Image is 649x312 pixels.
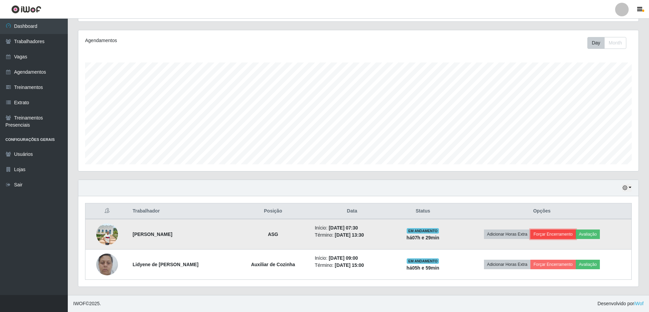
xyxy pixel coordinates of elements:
button: Avaliação [576,230,600,239]
img: 1752882089703.jpeg [96,223,118,245]
strong: [PERSON_NAME] [133,232,172,237]
time: [DATE] 15:00 [335,262,364,268]
div: Toolbar with button groups [587,37,632,49]
time: [DATE] 09:00 [329,255,358,261]
button: Adicionar Horas Extra [484,230,530,239]
strong: há 07 h e 29 min [407,235,440,240]
li: Término: [315,232,389,239]
span: Desenvolvido por [597,300,644,307]
span: © 2025 . [73,300,101,307]
button: Day [587,37,605,49]
li: Término: [315,262,389,269]
span: EM ANDAMENTO [407,228,439,234]
th: Opções [452,203,632,219]
th: Posição [236,203,311,219]
button: Forçar Encerramento [530,230,576,239]
time: [DATE] 13:30 [335,232,364,238]
a: iWof [634,301,644,306]
img: CoreUI Logo [11,5,41,14]
th: Status [393,203,452,219]
th: Trabalhador [128,203,235,219]
img: 1738093505168.jpeg [96,250,118,279]
strong: Lidyene de [PERSON_NAME] [133,262,198,267]
li: Início: [315,255,389,262]
button: Month [604,37,626,49]
button: Forçar Encerramento [530,260,576,269]
strong: ASG [268,232,278,237]
li: Início: [315,224,389,232]
button: Avaliação [576,260,600,269]
strong: há 05 h e 59 min [407,265,440,271]
span: EM ANDAMENTO [407,258,439,264]
time: [DATE] 07:30 [329,225,358,231]
div: First group [587,37,626,49]
span: IWOF [73,301,86,306]
th: Data [311,203,393,219]
div: Agendamentos [85,37,307,44]
button: Adicionar Horas Extra [484,260,530,269]
strong: Auxiliar de Cozinha [251,262,295,267]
